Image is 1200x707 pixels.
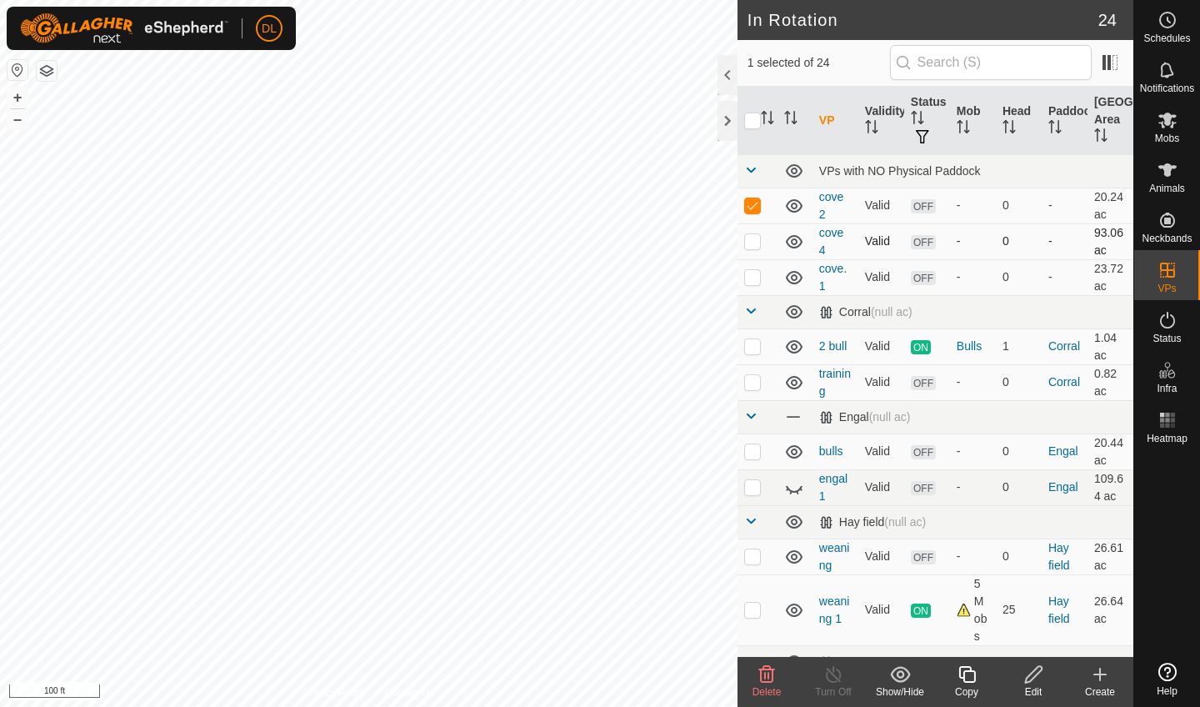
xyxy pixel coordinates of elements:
p-sorticon: Activate to sort [1094,131,1107,144]
div: Copy [933,684,1000,699]
div: - [957,479,989,496]
td: Valid [858,188,904,223]
a: Corral [1048,375,1080,389]
div: - [957,233,989,250]
a: Engal [1048,480,1078,494]
td: 1.04 ac [1087,328,1133,364]
span: 1 selected of 24 [747,54,890,72]
td: 93.06 ac [1087,223,1133,259]
p-sorticon: Activate to sort [911,113,924,127]
div: Edit [1000,684,1067,699]
div: Hay field [819,515,926,529]
td: Valid [858,574,904,645]
td: - [1042,188,1087,223]
td: 0 [996,469,1042,505]
a: cove 2 [819,190,844,221]
td: 25 [996,574,1042,645]
td: 20.24 ac [1087,188,1133,223]
span: Help [1157,686,1177,696]
div: VPs with NO Physical Paddock [819,164,1127,178]
a: bulls [819,444,843,458]
input: Search (S) [890,45,1092,80]
div: - [957,374,989,391]
span: OFF [911,271,936,285]
a: Engal [1048,444,1078,458]
span: (null ac) [869,410,911,424]
span: VPs [1157,283,1176,293]
td: 1 [996,328,1042,364]
h2: In Rotation [747,10,1098,30]
td: 20.44 ac [1087,434,1133,469]
a: Corral [1048,339,1080,353]
span: Status [1152,333,1181,343]
a: cove 4 [819,226,844,257]
th: VP [812,87,858,155]
span: ON [911,604,931,618]
span: Neckbands [1142,233,1192,243]
a: weaning [819,541,850,572]
a: Hay field [1048,594,1070,625]
td: Valid [858,364,904,400]
span: DL [262,20,277,38]
div: 5 Mobs [957,575,989,645]
div: - [957,443,989,460]
td: 26.64 ac [1087,574,1133,645]
a: weaning 1 [819,594,850,625]
th: [GEOGRAPHIC_DATA] Area [1087,87,1133,155]
div: Create [1067,684,1133,699]
img: Gallagher Logo [20,13,228,43]
td: 109.64 ac [1087,469,1133,505]
span: (null ac) [871,305,912,318]
a: training [819,367,851,398]
span: Schedules [1143,33,1190,43]
p-sorticon: Activate to sort [784,113,797,127]
div: Corral [819,305,912,319]
a: 2 bull [819,339,847,353]
p-sorticon: Activate to sort [1002,123,1016,136]
div: Engal [819,410,911,424]
a: Contact Us [385,685,434,700]
td: Valid [858,539,904,574]
p-sorticon: Activate to sort [865,123,878,136]
button: – [7,109,27,129]
span: 24 [1098,8,1117,33]
td: 0 [996,364,1042,400]
span: Mobs [1155,133,1179,143]
a: Hay field [1048,541,1070,572]
td: 0 [996,188,1042,223]
th: Head [996,87,1042,155]
a: Privacy Policy [302,685,365,700]
th: Mob [950,87,996,155]
th: Status [904,87,950,155]
button: Reset Map [7,60,27,80]
td: - [1042,259,1087,295]
td: 26.61 ac [1087,539,1133,574]
span: OFF [911,550,936,564]
th: Validity [858,87,904,155]
div: North [819,655,909,669]
span: (null ac) [867,655,909,669]
button: Map Layers [37,61,57,81]
td: 0.82 ac [1087,364,1133,400]
span: OFF [911,235,936,249]
a: cove. 1 [819,262,847,293]
td: Valid [858,469,904,505]
span: OFF [911,481,936,495]
td: 0 [996,539,1042,574]
div: - [957,268,989,286]
span: OFF [911,445,936,459]
td: 0 [996,259,1042,295]
span: OFF [911,376,936,390]
td: 0 [996,434,1042,469]
p-sorticon: Activate to sort [1048,123,1062,136]
div: Bulls [957,338,989,355]
p-sorticon: Activate to sort [957,123,970,136]
span: ON [911,340,931,354]
span: Infra [1157,384,1177,394]
span: Heatmap [1147,434,1187,444]
div: - [957,548,989,565]
div: - [957,197,989,214]
span: Delete [752,686,782,698]
span: (null ac) [884,515,926,529]
td: Valid [858,223,904,259]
